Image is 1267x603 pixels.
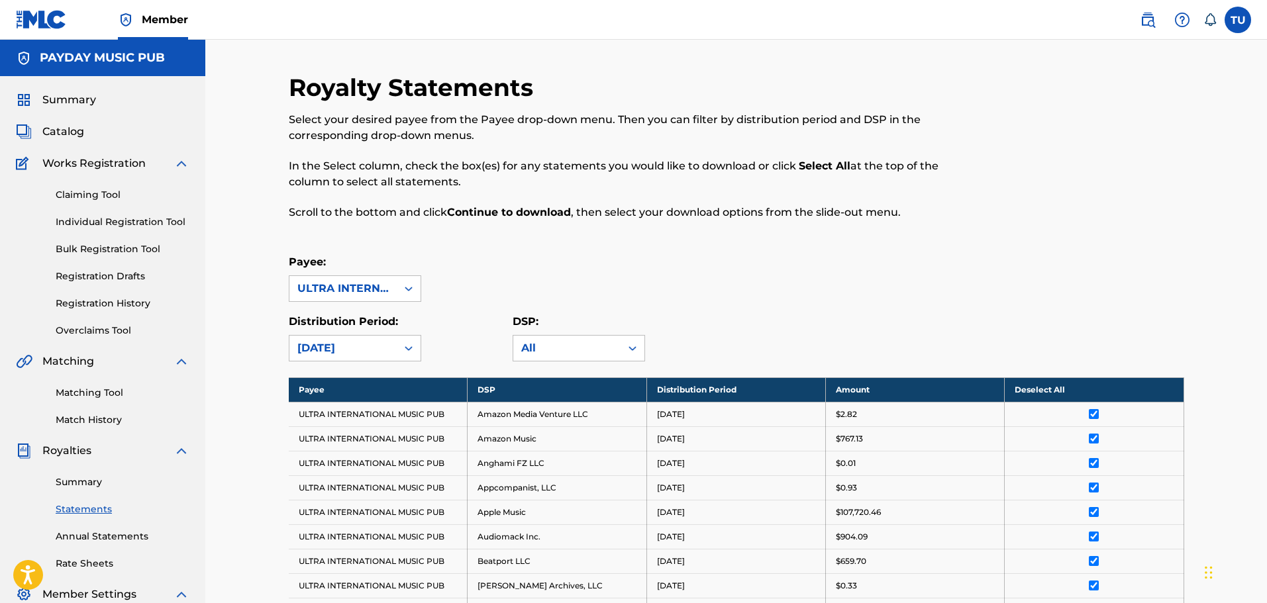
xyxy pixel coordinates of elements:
[646,451,825,475] td: [DATE]
[16,124,84,140] a: CatalogCatalog
[297,281,389,297] div: ULTRA INTERNATIONAL MUSIC PUB
[836,457,856,469] p: $0.01
[836,482,857,494] p: $0.93
[1203,13,1217,26] div: Notifications
[16,92,32,108] img: Summary
[836,531,868,543] p: $904.09
[16,353,32,369] img: Matching
[646,524,825,549] td: [DATE]
[289,315,398,328] label: Distribution Period:
[646,426,825,451] td: [DATE]
[174,443,189,459] img: expand
[521,340,613,356] div: All
[468,549,646,573] td: Beatport LLC
[836,555,866,567] p: $659.70
[1169,7,1195,33] div: Help
[1174,12,1190,28] img: help
[289,549,468,573] td: ULTRA INTERNATIONAL MUSIC PUB
[289,73,540,103] h2: Royalty Statements
[1135,7,1161,33] a: Public Search
[56,386,189,400] a: Matching Tool
[56,557,189,571] a: Rate Sheets
[42,443,91,459] span: Royalties
[289,451,468,475] td: ULTRA INTERNATIONAL MUSIC PUB
[836,408,857,420] p: $2.82
[646,377,825,402] th: Distribution Period
[289,524,468,549] td: ULTRA INTERNATIONAL MUSIC PUB
[1225,7,1251,33] div: User Menu
[142,12,188,27] span: Member
[468,524,646,549] td: Audiomack Inc.
[468,475,646,500] td: Appcompanist, LLC
[56,475,189,489] a: Summary
[40,50,165,66] h5: PAYDAY MUSIC PUB
[289,158,978,190] p: In the Select column, check the box(es) for any statements you would like to download or click at...
[1201,539,1267,603] iframe: Chat Widget
[174,156,189,171] img: expand
[289,205,978,220] p: Scroll to the bottom and click , then select your download options from the slide-out menu.
[836,506,881,518] p: $107,720.46
[289,500,468,524] td: ULTRA INTERNATIONAL MUSIC PUB
[42,92,96,108] span: Summary
[56,242,189,256] a: Bulk Registration Tool
[42,156,146,171] span: Works Registration
[56,269,189,283] a: Registration Drafts
[174,586,189,602] img: expand
[646,475,825,500] td: [DATE]
[836,580,857,592] p: $0.33
[16,50,32,66] img: Accounts
[468,377,646,402] th: DSP
[16,124,32,140] img: Catalog
[646,549,825,573] td: [DATE]
[16,156,33,171] img: Works Registration
[56,530,189,543] a: Annual Statements
[174,353,189,369] img: expand
[118,12,134,28] img: Top Rightsholder
[468,402,646,426] td: Amazon Media Venture LLC
[16,443,32,459] img: Royalties
[289,112,978,144] p: Select your desired payee from the Payee drop-down menu. Then you can filter by distribution peri...
[825,377,1004,402] th: Amount
[468,451,646,475] td: Anghami FZ LLC
[56,188,189,202] a: Claiming Tool
[468,500,646,524] td: Apple Music
[1140,12,1156,28] img: search
[289,426,468,451] td: ULTRA INTERNATIONAL MUSIC PUB
[56,502,189,516] a: Statements
[1005,377,1184,402] th: Deselect All
[42,353,94,369] span: Matching
[56,413,189,427] a: Match History
[289,573,468,598] td: ULTRA INTERNATIONAL MUSIC PUB
[16,586,32,602] img: Member Settings
[16,92,96,108] a: SummarySummary
[468,573,646,598] td: [PERSON_NAME] Archives, LLC
[468,426,646,451] td: Amazon Music
[42,586,136,602] span: Member Settings
[297,340,389,356] div: [DATE]
[836,433,863,445] p: $767.13
[289,377,468,402] th: Payee
[1230,396,1267,503] iframe: Resource Center
[646,402,825,426] td: [DATE]
[513,315,538,328] label: DSP:
[42,124,84,140] span: Catalog
[289,255,326,268] label: Payee:
[799,160,850,172] strong: Select All
[646,500,825,524] td: [DATE]
[56,324,189,338] a: Overclaims Tool
[1205,553,1213,592] div: Drag
[56,215,189,229] a: Individual Registration Tool
[447,206,571,218] strong: Continue to download
[646,573,825,598] td: [DATE]
[289,402,468,426] td: ULTRA INTERNATIONAL MUSIC PUB
[56,297,189,310] a: Registration History
[16,10,67,29] img: MLC Logo
[289,475,468,500] td: ULTRA INTERNATIONAL MUSIC PUB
